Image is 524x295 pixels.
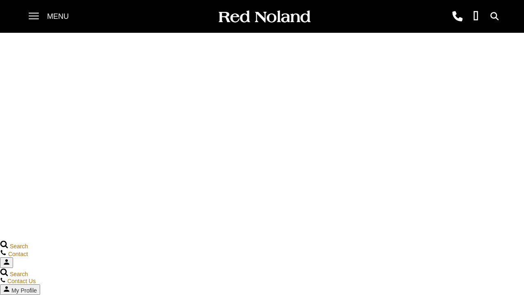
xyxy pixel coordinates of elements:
span: Contact Us [7,278,36,284]
span: Search [10,243,28,250]
span: Search [10,271,28,277]
span: My Profile [11,287,37,294]
img: Red Noland Auto Group [217,10,311,24]
span: Contact [8,251,28,257]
